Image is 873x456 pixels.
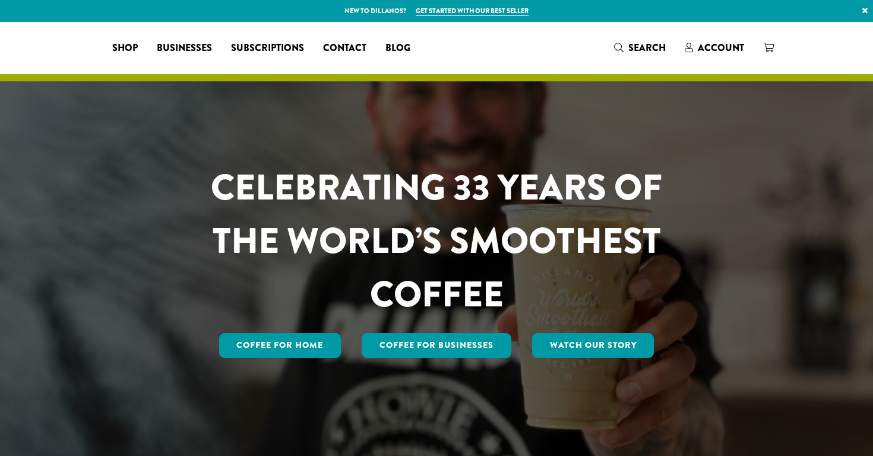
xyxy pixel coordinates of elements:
[157,41,212,56] span: Businesses
[605,38,675,58] a: Search
[323,41,366,56] span: Contact
[385,41,410,56] span: Blog
[219,333,341,358] a: Coffee for Home
[362,333,511,358] a: Coffee For Businesses
[532,333,654,358] a: Watch Our Story
[176,161,697,321] h1: CELEBRATING 33 YEARS OF THE WORLD’S SMOOTHEST COFFEE
[698,41,744,55] span: Account
[416,6,529,16] a: Get started with our best seller
[103,39,147,58] a: Shop
[231,41,304,56] span: Subscriptions
[628,41,666,55] span: Search
[112,41,138,56] span: Shop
